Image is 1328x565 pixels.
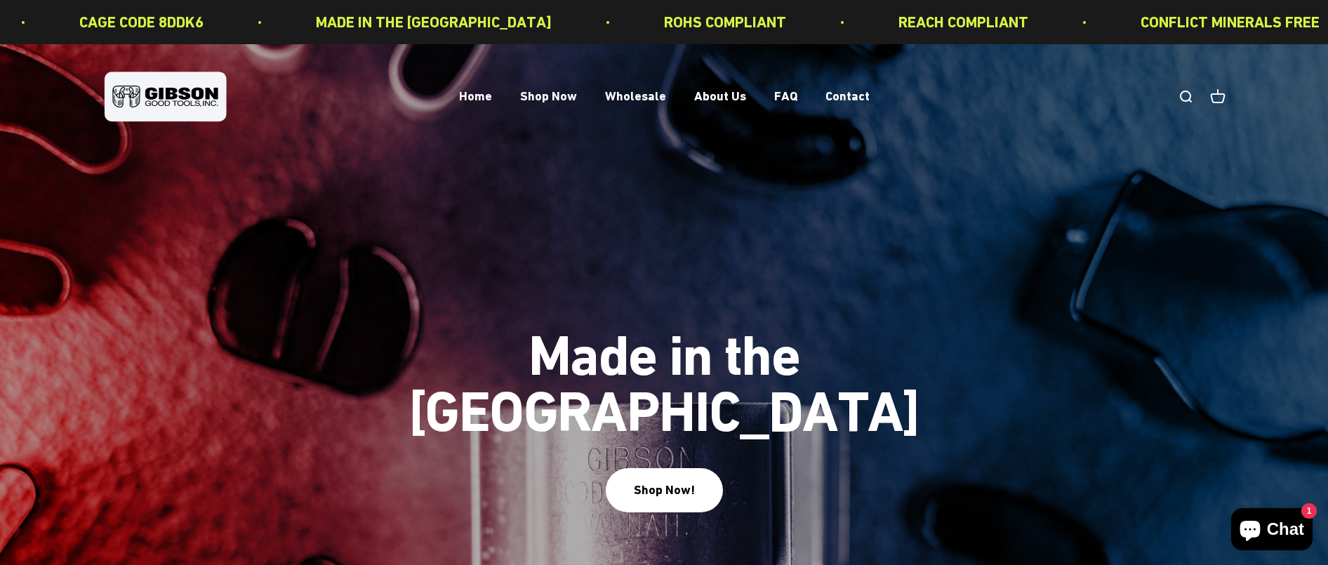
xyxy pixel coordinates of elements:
[459,89,492,104] a: Home
[634,480,695,500] div: Shop Now!
[53,10,178,34] p: CAGE CODE 8DDK6
[390,379,938,444] split-lines: Made in the [GEOGRAPHIC_DATA]
[638,10,760,34] p: ROHS COMPLIANT
[825,89,870,104] a: Contact
[872,10,1002,34] p: REACH COMPLIANT
[605,89,666,104] a: Wholesale
[774,89,797,104] a: FAQ
[606,468,723,512] button: Shop Now!
[1115,10,1294,34] p: CONFLICT MINERALS FREE
[290,10,526,34] p: MADE IN THE [GEOGRAPHIC_DATA]
[1227,508,1317,554] inbox-online-store-chat: Shopify online store chat
[520,89,577,104] a: Shop Now
[694,89,746,104] a: About Us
